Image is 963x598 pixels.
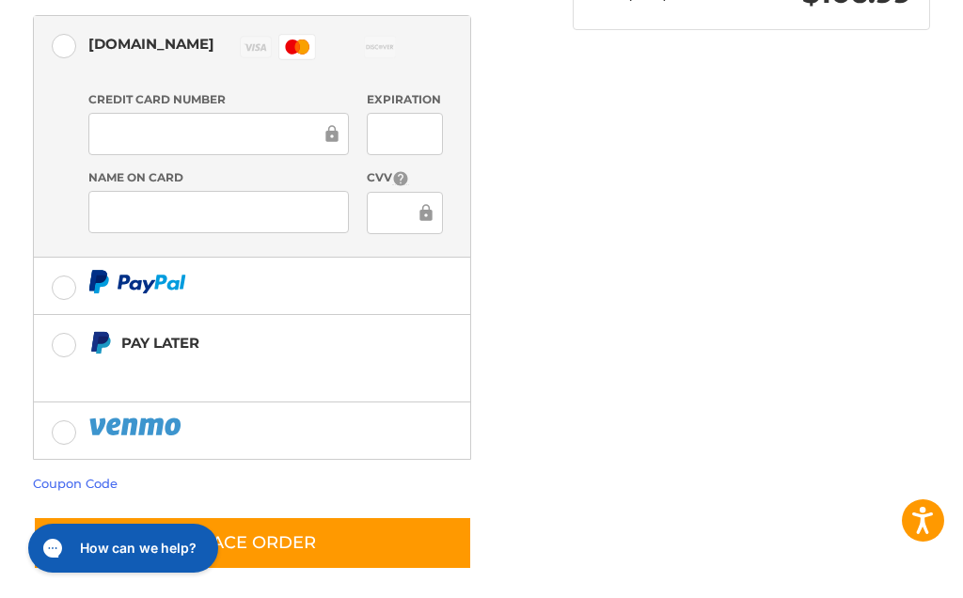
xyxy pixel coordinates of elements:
[121,327,443,358] div: Pay Later
[88,169,349,186] label: Name on Card
[88,91,349,108] label: Credit Card Number
[19,517,224,579] iframe: Gorgias live chat messenger
[88,362,443,379] iframe: PayPal Message 1
[33,476,118,491] a: Coupon Code
[88,415,184,438] img: PayPal icon
[367,91,443,108] label: Expiration
[88,28,214,59] div: [DOMAIN_NAME]
[367,169,443,187] label: CVV
[33,516,472,570] button: Place Order
[88,270,186,293] img: PayPal icon
[88,331,112,354] img: Pay Later icon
